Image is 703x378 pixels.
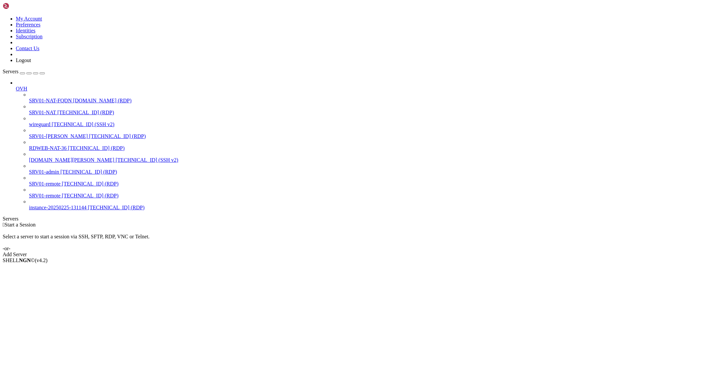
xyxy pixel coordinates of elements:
span: [TECHNICAL_ID] (SSH v2) [52,121,114,127]
span: [DOMAIN_NAME][PERSON_NAME] [29,157,114,163]
span: SHELL © [3,258,47,263]
span: 4.2.0 [35,258,48,263]
a: Subscription [16,34,43,39]
a: RDWEB-NAT-36 [TECHNICAL_ID] (RDP) [29,145,700,151]
span: SRV01-remote [29,181,61,187]
li: SRV01-remote [TECHNICAL_ID] (RDP) [29,175,700,187]
a: instance-20250225-131144 [TECHNICAL_ID] (RDP) [29,205,700,211]
a: Logout [16,57,31,63]
span: [TECHNICAL_ID] (RDP) [89,133,146,139]
span: [DOMAIN_NAME] (RDP) [73,98,132,103]
a: SRV01-remote [TECHNICAL_ID] (RDP) [29,181,700,187]
li: instance-20250225-131144 [TECHNICAL_ID] (RDP) [29,199,700,211]
div: Select a server to start a session via SSH, SFTP, RDP, VNC or Telnet. -or- [3,228,700,252]
li: wireguard [TECHNICAL_ID] (SSH v2) [29,116,700,127]
li: RDWEB-NAT-36 [TECHNICAL_ID] (RDP) [29,139,700,151]
a: SRV01-admin [TECHNICAL_ID] (RDP) [29,169,700,175]
li: SRV01-admin [TECHNICAL_ID] (RDP) [29,163,700,175]
a: SRV01-[PERSON_NAME] [TECHNICAL_ID] (RDP) [29,133,700,139]
div: Servers [3,216,700,222]
span: wireguard [29,121,50,127]
span: [TECHNICAL_ID] (RDP) [62,193,119,198]
span: instance-20250225-131144 [29,205,86,210]
img: Shellngn [3,3,41,9]
span: Start a Session [5,222,36,227]
b: NGN [19,258,31,263]
li: SRV01-NAT [TECHNICAL_ID] (RDP) [29,104,700,116]
span: OVH [16,86,27,91]
li: OVH [16,80,700,211]
span: Servers [3,69,18,74]
li: SRV01-NAT-FQDN [DOMAIN_NAME] (RDP) [29,92,700,104]
li: [DOMAIN_NAME][PERSON_NAME] [TECHNICAL_ID] (SSH v2) [29,151,700,163]
span: SRV01-remote [29,193,61,198]
span: RDWEB-NAT-36 [29,145,67,151]
li: SRV01-remote [TECHNICAL_ID] (RDP) [29,187,700,199]
span:  [3,222,5,227]
span: [TECHNICAL_ID] (RDP) [68,145,125,151]
a: [DOMAIN_NAME][PERSON_NAME] [TECHNICAL_ID] (SSH v2) [29,157,700,163]
a: Identities [16,28,36,33]
span: [TECHNICAL_ID] (RDP) [88,205,144,210]
span: [TECHNICAL_ID] (RDP) [60,169,117,175]
a: wireguard [TECHNICAL_ID] (SSH v2) [29,121,700,127]
a: My Account [16,16,42,21]
span: [TECHNICAL_ID] (SSH v2) [116,157,178,163]
div: Add Server [3,252,700,258]
span: SRV01-NAT [29,110,56,115]
a: OVH [16,86,700,92]
li: SRV01-[PERSON_NAME] [TECHNICAL_ID] (RDP) [29,127,700,139]
span: [TECHNICAL_ID] (RDP) [62,181,119,187]
span: SRV01-admin [29,169,59,175]
a: Preferences [16,22,41,27]
a: SRV01-NAT-FQDN [DOMAIN_NAME] (RDP) [29,98,700,104]
a: SRV01-NAT [TECHNICAL_ID] (RDP) [29,110,700,116]
a: SRV01-remote [TECHNICAL_ID] (RDP) [29,193,700,199]
a: Servers [3,69,45,74]
span: [TECHNICAL_ID] (RDP) [57,110,114,115]
span: SRV01-NAT-FQDN [29,98,72,103]
span: SRV01-[PERSON_NAME] [29,133,88,139]
a: Contact Us [16,46,40,51]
